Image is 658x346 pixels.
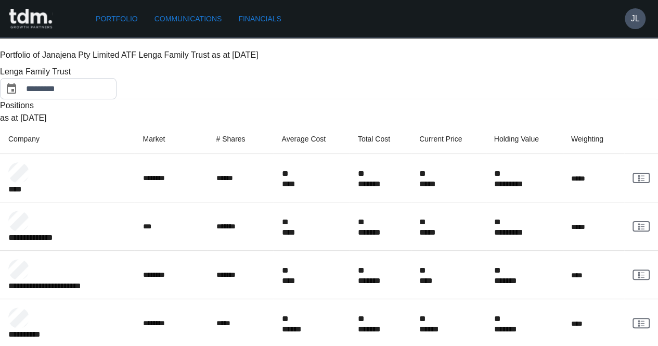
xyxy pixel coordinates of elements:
a: Portfolio [92,9,142,29]
th: Average Cost [273,124,349,154]
a: View Client Communications [633,221,650,232]
g: rgba(16, 24, 40, 0.6 [638,320,644,326]
g: rgba(16, 24, 40, 0.6 [638,223,644,229]
button: JL [625,8,646,29]
th: # Shares [208,124,273,154]
a: Communications [150,9,226,29]
a: View Client Communications [633,173,650,183]
h6: JL [631,12,640,25]
th: Market [134,124,208,154]
g: rgba(16, 24, 40, 0.6 [638,175,644,181]
th: Holding Value [486,124,563,154]
th: Total Cost [350,124,411,154]
g: rgba(16, 24, 40, 0.6 [638,272,644,277]
a: Financials [234,9,285,29]
a: View Client Communications [633,270,650,280]
a: View Client Communications [633,318,650,328]
th: Weighting [563,124,624,154]
th: Current Price [411,124,486,154]
button: Choose date, selected date is Jul 31, 2025 [1,79,22,99]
